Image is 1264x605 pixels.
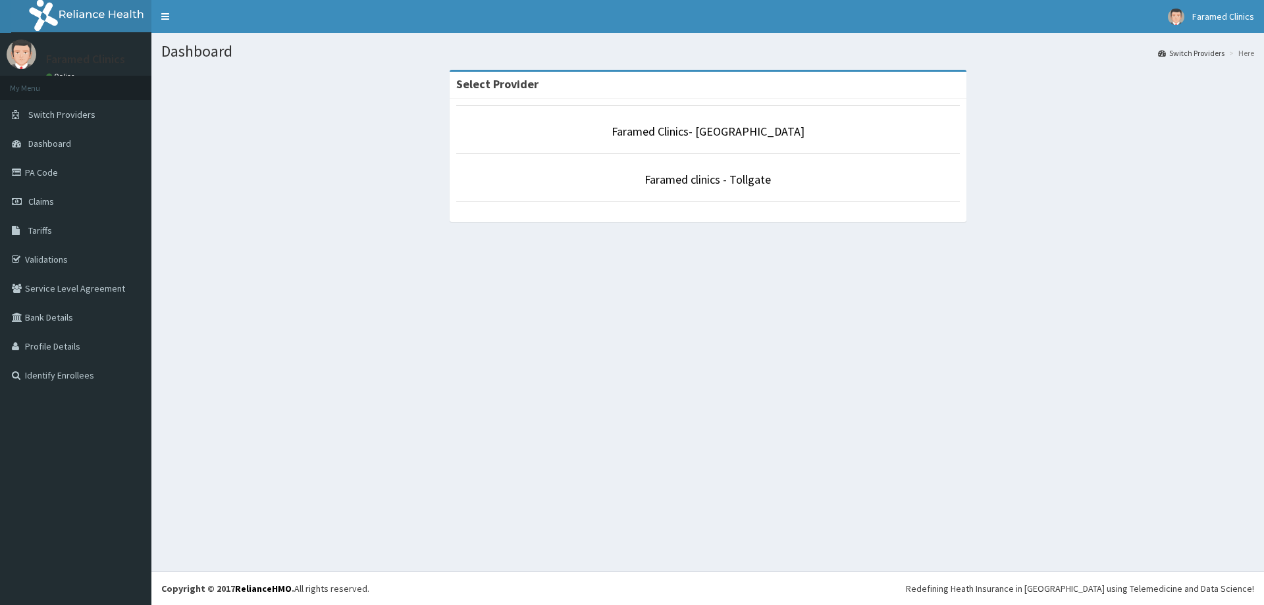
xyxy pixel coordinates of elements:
[151,571,1264,605] footer: All rights reserved.
[46,53,125,65] p: Faramed Clinics
[1192,11,1254,22] span: Faramed Clinics
[7,39,36,69] img: User Image
[1158,47,1224,59] a: Switch Providers
[28,196,54,207] span: Claims
[612,124,804,139] a: Faramed Clinics- [GEOGRAPHIC_DATA]
[235,583,292,594] a: RelianceHMO
[28,138,71,149] span: Dashboard
[28,109,95,120] span: Switch Providers
[1168,9,1184,25] img: User Image
[456,76,539,92] strong: Select Provider
[906,582,1254,595] div: Redefining Heath Insurance in [GEOGRAPHIC_DATA] using Telemedicine and Data Science!
[1226,47,1254,59] li: Here
[28,224,52,236] span: Tariffs
[161,583,294,594] strong: Copyright © 2017 .
[161,43,1254,60] h1: Dashboard
[645,172,771,187] a: Faramed clinics - Tollgate
[46,72,78,81] a: Online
